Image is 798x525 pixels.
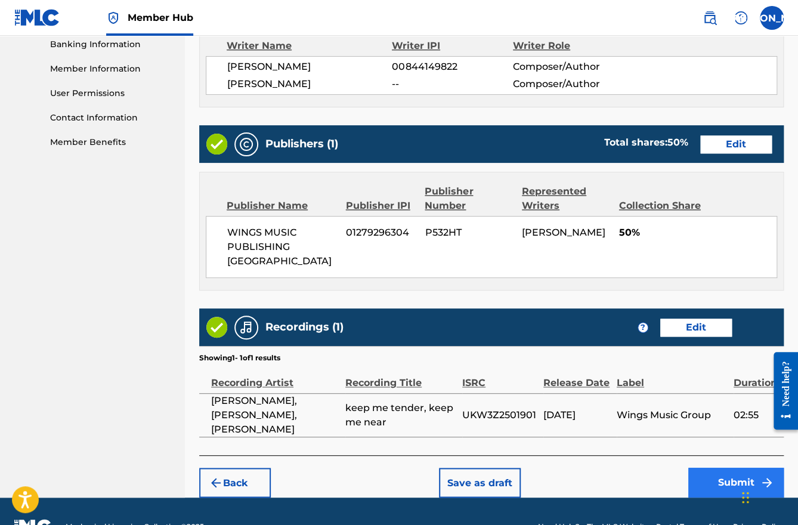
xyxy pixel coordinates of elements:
img: Publishers [239,137,253,152]
div: Duration [734,363,778,390]
a: Member Information [50,63,171,75]
img: search [703,11,717,25]
span: [PERSON_NAME] [227,60,392,74]
span: Wings Music Group [617,408,728,422]
img: Top Rightsholder [106,11,120,25]
div: Writer Role [513,39,623,53]
div: Collection Share [619,199,701,213]
span: Composer/Author [513,60,623,74]
div: Drag [742,480,749,515]
div: Publisher Name [227,199,337,213]
div: ISRC [462,363,537,390]
span: 00844149822 [392,60,513,74]
span: Member Hub [128,11,193,24]
span: P532HT [425,226,513,240]
img: MLC Logo [14,9,60,26]
span: -- [392,77,513,91]
div: Writer Name [227,39,392,53]
a: User Permissions [50,87,171,100]
div: Help [729,6,753,30]
div: Total shares: [604,135,688,150]
div: User Menu [760,6,784,30]
button: Edit [700,135,772,153]
span: WINGS MUSIC PUBLISHING [GEOGRAPHIC_DATA] [227,226,337,268]
span: [PERSON_NAME] [522,227,605,238]
a: Member Benefits [50,136,171,149]
span: ? [638,323,648,332]
span: [PERSON_NAME] [227,77,392,91]
iframe: Chat Widget [738,468,798,525]
div: Recording Title [345,363,456,390]
button: Edit [660,319,732,336]
div: Publisher IPI [346,199,416,213]
span: keep me tender, keep me near [345,401,456,430]
span: 02:55 [734,408,778,422]
button: Save as draft [439,468,521,498]
p: Showing 1 - 1 of 1 results [199,353,280,363]
a: Contact Information [50,112,171,124]
span: UKW3Z2501901 [462,408,537,422]
img: Valid [206,317,227,338]
span: [PERSON_NAME], [PERSON_NAME], [PERSON_NAME] [211,394,339,437]
span: 50 % [667,137,688,148]
span: 01279296304 [346,226,416,240]
img: Recordings [239,320,253,335]
img: 7ee5dd4eb1f8a8e3ef2f.svg [209,475,223,490]
div: Writer IPI [392,39,513,53]
div: Label [617,363,728,390]
span: Composer/Author [513,77,623,91]
img: Valid [206,134,227,155]
a: Banking Information [50,38,171,51]
a: Public Search [698,6,722,30]
span: 50% [618,226,777,240]
h5: Recordings (1) [265,320,344,334]
div: Release Date [543,363,611,390]
span: [DATE] [543,408,611,422]
div: Represented Writers [522,184,610,213]
iframe: Resource Center [765,343,798,439]
div: Publisher Number [425,184,513,213]
button: Submit [688,468,784,498]
h5: Publishers (1) [265,137,338,151]
div: Recording Artist [211,363,339,390]
img: help [734,11,748,25]
button: Back [199,468,271,498]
